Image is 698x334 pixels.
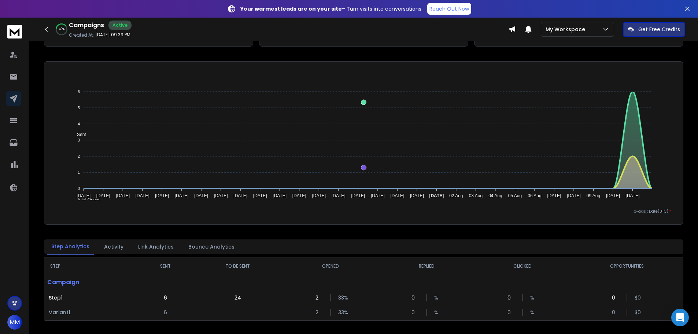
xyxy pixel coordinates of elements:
[47,238,94,255] button: Step Analytics
[282,257,378,275] th: OPENED
[78,122,80,126] tspan: 4
[612,294,619,301] p: 0
[508,193,522,198] tspan: 05 Aug
[332,193,346,198] tspan: [DATE]
[547,193,561,198] tspan: [DATE]
[567,193,581,198] tspan: [DATE]
[78,89,80,94] tspan: 6
[671,309,689,326] div: Open Intercom Messenger
[138,257,193,275] th: SENT
[469,193,483,198] tspan: 03 Aug
[410,193,424,198] tspan: [DATE]
[214,193,228,198] tspan: [DATE]
[184,239,239,255] button: Bounce Analytics
[378,257,474,275] th: REPLIED
[59,27,64,32] p: 40 %
[449,193,463,198] tspan: 02 Aug
[100,239,128,255] button: Activity
[77,193,91,198] tspan: [DATE]
[155,193,169,198] tspan: [DATE]
[623,22,685,37] button: Get Free Credits
[95,32,130,38] p: [DATE] 09:39 PM
[638,26,680,33] p: Get Free Credits
[7,25,22,38] img: logo
[49,294,133,301] p: Step 1
[78,138,80,142] tspan: 3
[78,106,80,110] tspan: 5
[240,5,342,12] strong: Your warmest leads are on your site
[116,193,130,198] tspan: [DATE]
[626,193,640,198] tspan: [DATE]
[390,193,404,198] tspan: [DATE]
[312,193,326,198] tspan: [DATE]
[587,193,600,198] tspan: 09 Aug
[530,294,538,301] p: %
[164,294,167,301] p: 6
[194,193,208,198] tspan: [DATE]
[134,239,178,255] button: Link Analytics
[606,193,620,198] tspan: [DATE]
[429,193,444,198] tspan: [DATE]
[71,132,86,137] span: Sent
[546,26,588,33] p: My Workspace
[253,193,267,198] tspan: [DATE]
[338,294,346,301] p: 33 %
[56,209,671,214] p: x-axis : Date(UTC)
[78,170,80,175] tspan: 1
[507,309,515,316] p: 0
[240,5,421,12] p: – Turn visits into conversations
[315,294,323,301] p: 2
[69,21,104,30] h1: Campaigns
[411,294,419,301] p: 0
[175,193,189,198] tspan: [DATE]
[315,309,323,316] p: 2
[7,315,22,330] button: MM
[136,193,149,198] tspan: [DATE]
[635,309,642,316] p: $ 0
[44,257,138,275] th: STEP
[434,294,442,301] p: %
[612,309,619,316] p: 0
[96,193,110,198] tspan: [DATE]
[292,193,306,198] tspan: [DATE]
[635,294,642,301] p: $ 0
[78,186,80,191] tspan: 0
[78,154,80,158] tspan: 2
[427,3,471,15] a: Reach Out Now
[434,309,442,316] p: %
[338,309,346,316] p: 33 %
[71,197,100,202] span: Total Opens
[234,294,241,301] p: 24
[164,309,167,316] p: 6
[411,309,419,316] p: 0
[108,21,132,30] div: Active
[474,257,570,275] th: CLICKED
[193,257,282,275] th: TO BE SENT
[570,257,683,275] th: OPPORTUNITIES
[530,309,538,316] p: %
[507,294,515,301] p: 0
[69,32,94,38] p: Created At:
[429,5,469,12] p: Reach Out Now
[371,193,385,198] tspan: [DATE]
[488,193,502,198] tspan: 04 Aug
[49,309,133,316] p: Variant 1
[273,193,287,198] tspan: [DATE]
[351,193,365,198] tspan: [DATE]
[528,193,541,198] tspan: 06 Aug
[44,275,138,290] p: Campaign
[233,193,247,198] tspan: [DATE]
